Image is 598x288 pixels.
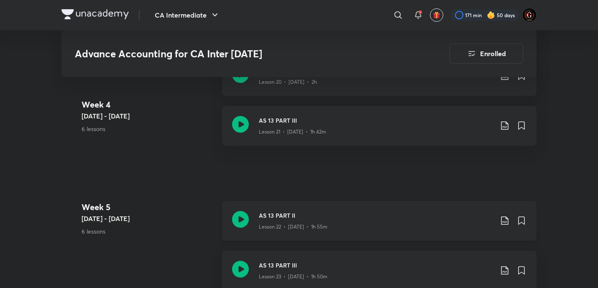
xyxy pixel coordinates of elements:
a: AS 13 PART IILesson 22 • [DATE] • 1h 55m [222,201,537,251]
h3: AS 13 PART III [259,116,493,125]
a: AS 13 PART IIILesson 21 • [DATE] • 1h 42m [222,106,537,156]
h3: Advance Accounting for CA Inter [DATE] [75,48,402,60]
a: Company Logo [61,9,129,21]
a: AS 13 PART IILesson 20 • [DATE] • 2h [222,56,537,106]
p: Lesson 23 • [DATE] • 1h 50m [259,273,327,280]
p: Lesson 21 • [DATE] • 1h 42m [259,128,326,136]
h4: Week 5 [82,201,215,213]
img: avatar [433,11,440,19]
h4: Week 4 [82,98,215,111]
p: Lesson 20 • [DATE] • 2h [259,78,317,86]
button: Enrolled [450,44,523,64]
img: DGD°MrBEAN [522,8,537,22]
img: streak [487,11,495,19]
h5: [DATE] - [DATE] [82,213,215,224]
button: avatar [430,8,443,22]
img: Company Logo [61,9,129,19]
p: 6 lessons [82,124,215,133]
h5: [DATE] - [DATE] [82,111,215,121]
h3: AS 13 PART II [259,211,493,220]
p: Lesson 22 • [DATE] • 1h 55m [259,223,327,231]
h3: AS 13 PART III [259,261,493,270]
p: 6 lessons [82,227,215,236]
button: CA Intermediate [150,7,225,23]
